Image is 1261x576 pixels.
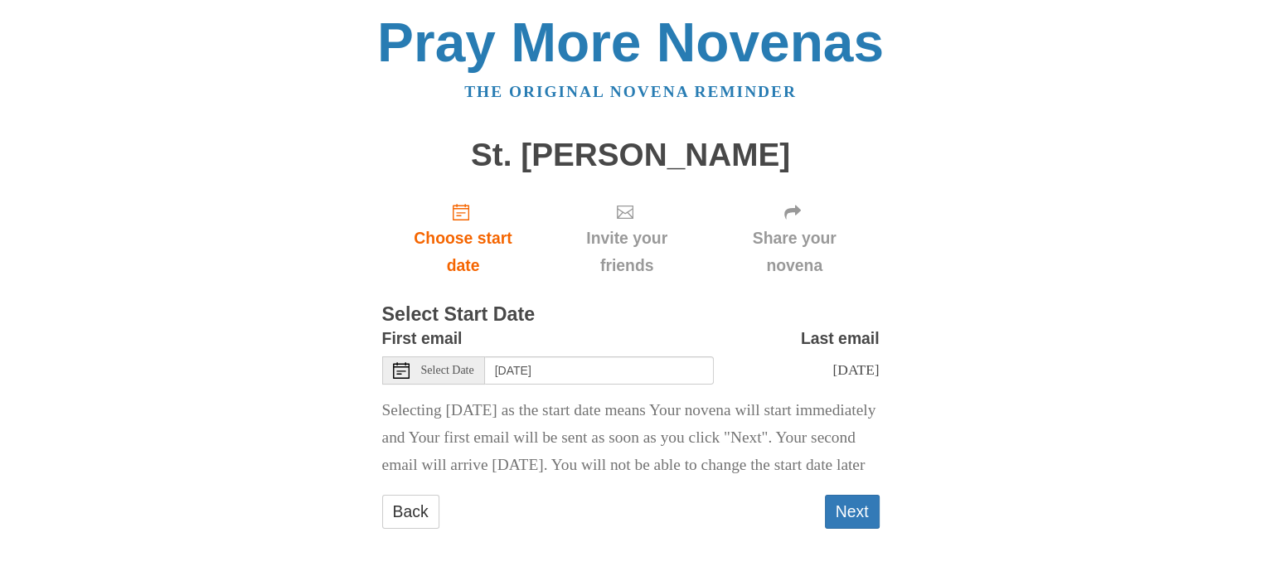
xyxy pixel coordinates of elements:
a: Choose start date [382,189,545,288]
div: Click "Next" to confirm your start date first. [544,189,709,288]
span: Invite your friends [560,225,692,279]
a: The original novena reminder [464,83,797,100]
button: Next [825,495,880,529]
span: Share your novena [726,225,863,279]
h1: St. [PERSON_NAME] [382,138,880,173]
label: First email [382,325,463,352]
span: Select Date [421,365,474,376]
p: Selecting [DATE] as the start date means Your novena will start immediately and Your first email ... [382,397,880,479]
a: Pray More Novenas [377,12,884,73]
a: Back [382,495,439,529]
div: Click "Next" to confirm your start date first. [710,189,880,288]
span: [DATE] [832,361,879,378]
span: Choose start date [399,225,528,279]
h3: Select Start Date [382,304,880,326]
input: Use the arrow keys to pick a date [485,356,714,385]
label: Last email [801,325,880,352]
